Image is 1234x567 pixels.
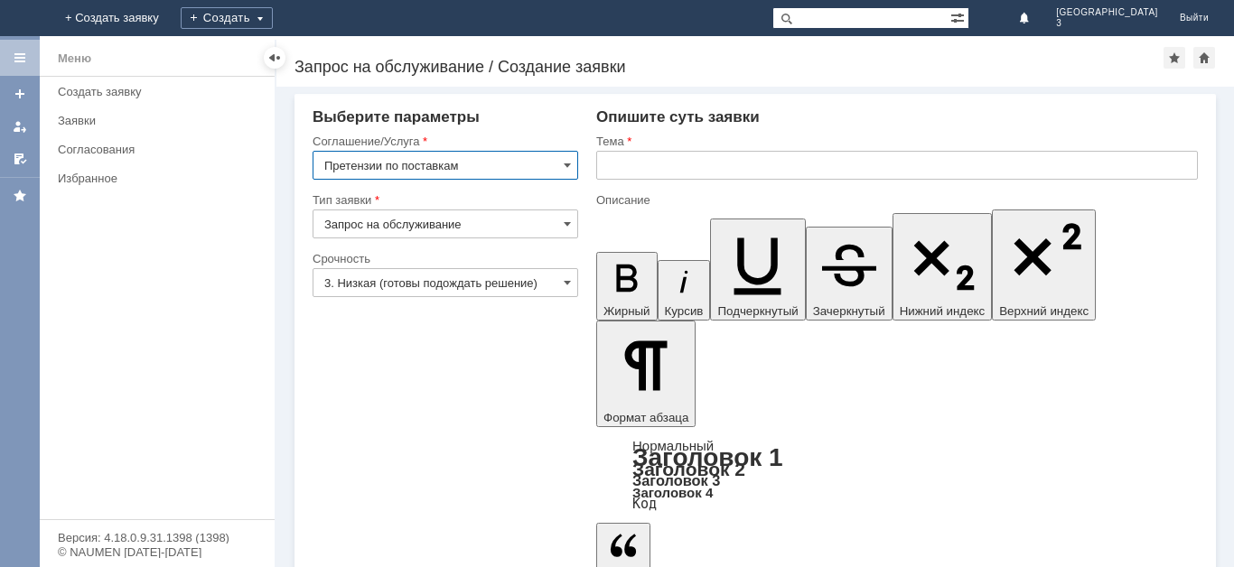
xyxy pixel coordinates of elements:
div: Тип заявки [313,194,575,206]
div: © NAUMEN [DATE]-[DATE] [58,546,257,558]
button: Жирный [596,252,658,321]
div: Скрыть меню [264,47,285,69]
div: Тема [596,135,1194,147]
span: Подчеркнутый [717,304,798,318]
a: Заголовок 2 [632,459,745,479]
a: Создать заявку [5,79,34,108]
div: Описание [596,194,1194,206]
button: Подчеркнутый [710,218,805,321]
a: Заголовок 1 [632,443,783,471]
div: Формат абзаца [596,440,1198,510]
span: [GEOGRAPHIC_DATA] [1056,7,1158,18]
a: Код [632,496,657,512]
div: Заявки [58,114,264,127]
span: Жирный [603,304,650,318]
span: Курсив [665,304,704,318]
div: Срочность [313,253,575,265]
span: Выберите параметры [313,108,480,125]
div: Согласования [58,143,264,156]
button: Нижний индекс [893,213,993,321]
button: Зачеркнутый [806,227,893,321]
span: Нижний индекс [900,304,986,318]
span: Зачеркнутый [813,304,885,318]
a: Согласования [51,135,271,163]
button: Верхний индекс [992,209,1096,321]
div: Меню [58,48,91,70]
div: Добавить в избранное [1164,47,1185,69]
button: Формат абзаца [596,321,696,427]
a: Нормальный [632,438,714,453]
button: Курсив [658,260,711,321]
span: Опишите суть заявки [596,108,760,125]
a: Заголовок 4 [632,485,713,500]
span: 3 [1056,18,1158,29]
span: Верхний индекс [999,304,1089,318]
div: Избранное [58,172,244,185]
a: Заголовок 3 [632,472,720,488]
div: Соглашение/Услуга [313,135,575,147]
div: Запрос на обслуживание / Создание заявки [294,58,1164,76]
div: Создать [181,7,273,29]
div: Сделать домашней страницей [1193,47,1215,69]
a: Мои согласования [5,144,34,173]
span: Расширенный поиск [950,8,968,25]
a: Создать заявку [51,78,271,106]
a: Заявки [51,107,271,135]
span: Формат абзаца [603,411,688,424]
a: Мои заявки [5,112,34,141]
div: Создать заявку [58,85,264,98]
div: Версия: 4.18.0.9.31.1398 (1398) [58,532,257,544]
